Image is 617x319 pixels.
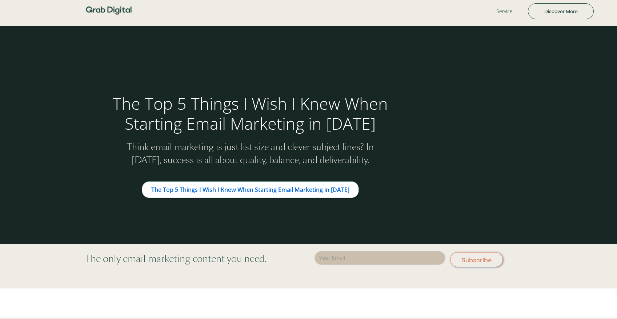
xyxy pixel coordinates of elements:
a: The Top 5 Things I Wish I Knew When Starting Email Marketing in [DATE] [112,93,388,133]
input: Subscribe [450,252,503,267]
form: Blog Subscribe Form [285,244,532,268]
a: Service [485,0,524,22]
a: Discover More [528,3,594,19]
input: Your Email [314,251,445,265]
p: Think email marketing is just list size and clever subject lines? In [DATE], success is all about... [112,141,388,167]
h4: The only email marketing content you need. [85,252,267,265]
a: The Top 5 Things I Wish I Knew When Starting Email Marketing in [DATE] [142,181,359,198]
